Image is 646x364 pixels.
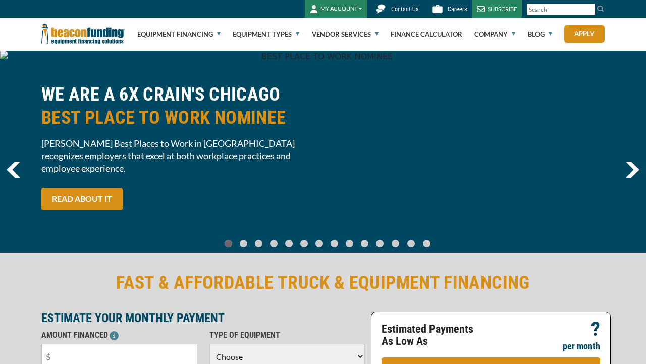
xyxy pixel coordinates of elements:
p: TYPE OF EQUIPMENT [209,329,365,341]
input: Search [527,4,595,15]
a: Equipment Types [233,18,299,51]
p: per month [563,340,600,352]
p: AMOUNT FINANCED [41,329,197,341]
span: [PERSON_NAME] Best Places to Work in [GEOGRAPHIC_DATA] recognizes employers that excel at both wo... [41,137,317,175]
img: Right Navigator [625,162,639,178]
span: BEST PLACE TO WORK NOMINEE [41,106,317,129]
a: Vendor Services [312,18,379,51]
p: Estimated Payments As Low As [382,323,485,347]
a: Go To Slide 8 [343,239,355,248]
img: Search [597,5,605,13]
a: Equipment Financing [137,18,221,51]
span: Careers [448,6,467,13]
h2: FAST & AFFORDABLE TRUCK & EQUIPMENT FINANCING [41,271,605,294]
span: Contact Us [391,6,418,13]
a: Apply [564,25,605,43]
a: READ ABOUT IT [41,188,123,210]
a: Go To Slide 13 [420,239,433,248]
a: Go To Slide 7 [328,239,340,248]
a: Go To Slide 12 [405,239,417,248]
a: previous [7,162,20,178]
a: next [625,162,639,178]
a: Company [474,18,515,51]
a: Go To Slide 5 [298,239,310,248]
h2: WE ARE A 6X CRAIN'S CHICAGO [41,83,317,129]
a: Go To Slide 4 [283,239,295,248]
a: Finance Calculator [391,18,462,51]
img: Left Navigator [7,162,20,178]
a: Go To Slide 10 [373,239,386,248]
img: Beacon Funding Corporation logo [41,18,125,51]
a: Go To Slide 2 [252,239,264,248]
a: Blog [528,18,552,51]
p: ? [591,323,600,335]
a: Go To Slide 0 [222,239,234,248]
a: Go To Slide 9 [358,239,370,248]
a: Go To Slide 6 [313,239,325,248]
a: Go To Slide 3 [267,239,280,248]
a: Go To Slide 1 [237,239,249,248]
a: Clear search text [584,6,593,14]
p: ESTIMATE YOUR MONTHLY PAYMENT [41,312,365,324]
a: Go To Slide 11 [389,239,402,248]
